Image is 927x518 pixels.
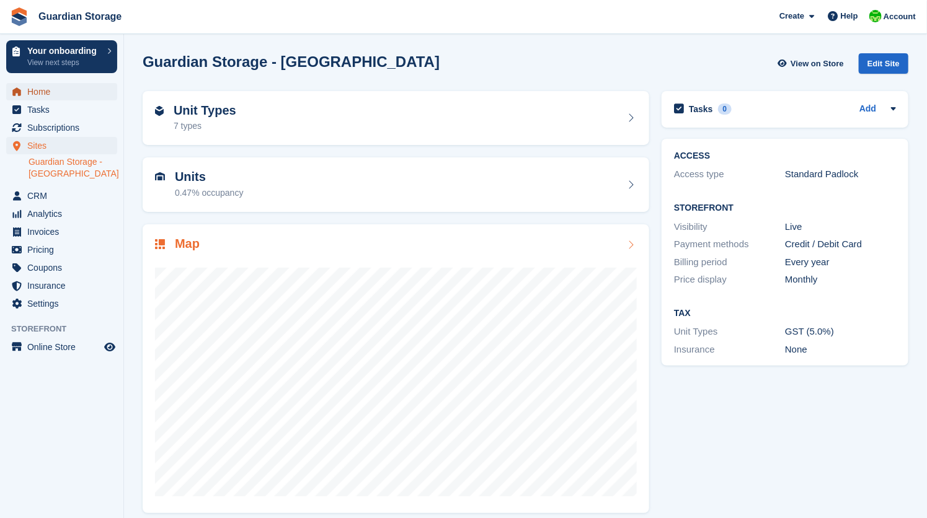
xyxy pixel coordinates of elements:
[674,325,785,339] div: Unit Types
[29,156,117,180] a: Guardian Storage - [GEOGRAPHIC_DATA]
[174,103,236,118] h2: Unit Types
[143,157,649,212] a: Units 0.47% occupancy
[674,151,896,161] h2: ACCESS
[6,83,117,100] a: menu
[6,259,117,276] a: menu
[776,53,849,74] a: View on Store
[6,119,117,136] a: menu
[674,167,785,182] div: Access type
[884,11,916,23] span: Account
[859,102,876,116] a: Add
[6,101,117,118] a: menu
[689,103,713,115] h2: Tasks
[6,295,117,312] a: menu
[27,241,102,258] span: Pricing
[10,7,29,26] img: stora-icon-8386f47178a22dfd0bd8f6a31ec36ba5ce8667c1dd55bd0f319d3a0aa187defe.svg
[27,223,102,240] span: Invoices
[785,273,896,287] div: Monthly
[859,53,908,79] a: Edit Site
[33,6,126,27] a: Guardian Storage
[785,343,896,357] div: None
[785,237,896,252] div: Credit / Debit Card
[6,223,117,240] a: menu
[27,57,101,68] p: View next steps
[674,237,785,252] div: Payment methods
[175,187,244,200] div: 0.47% occupancy
[779,10,804,22] span: Create
[6,241,117,258] a: menu
[674,255,785,270] div: Billing period
[174,120,236,133] div: 7 types
[143,53,440,70] h2: Guardian Storage - [GEOGRAPHIC_DATA]
[155,172,165,181] img: unit-icn-7be61d7bf1b0ce9d3e12c5938cc71ed9869f7b940bace4675aadf7bd6d80202e.svg
[785,220,896,234] div: Live
[674,203,896,213] h2: Storefront
[674,343,785,357] div: Insurance
[155,106,164,116] img: unit-type-icn-2b2737a686de81e16bb02015468b77c625bbabd49415b5ef34ead5e3b44a266d.svg
[859,53,908,74] div: Edit Site
[718,103,732,115] div: 0
[27,101,102,118] span: Tasks
[674,273,785,287] div: Price display
[27,46,101,55] p: Your onboarding
[791,58,844,70] span: View on Store
[674,309,896,318] h2: Tax
[27,119,102,136] span: Subscriptions
[785,325,896,339] div: GST (5.0%)
[6,205,117,222] a: menu
[6,277,117,294] a: menu
[143,224,649,513] a: Map
[674,220,785,234] div: Visibility
[175,237,200,251] h2: Map
[27,187,102,204] span: CRM
[785,167,896,182] div: Standard Padlock
[6,137,117,154] a: menu
[869,10,882,22] img: Andrew Kinakin
[785,255,896,270] div: Every year
[27,205,102,222] span: Analytics
[27,137,102,154] span: Sites
[11,323,123,335] span: Storefront
[155,239,165,249] img: map-icn-33ee37083ee616e46c38cad1a60f524a97daa1e2b2c8c0bc3eb3415660979fc1.svg
[27,259,102,276] span: Coupons
[143,91,649,146] a: Unit Types 7 types
[27,83,102,100] span: Home
[6,40,117,73] a: Your onboarding View next steps
[27,338,102,356] span: Online Store
[175,170,244,184] h2: Units
[6,187,117,204] a: menu
[27,295,102,312] span: Settings
[6,338,117,356] a: menu
[841,10,858,22] span: Help
[27,277,102,294] span: Insurance
[102,340,117,354] a: Preview store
